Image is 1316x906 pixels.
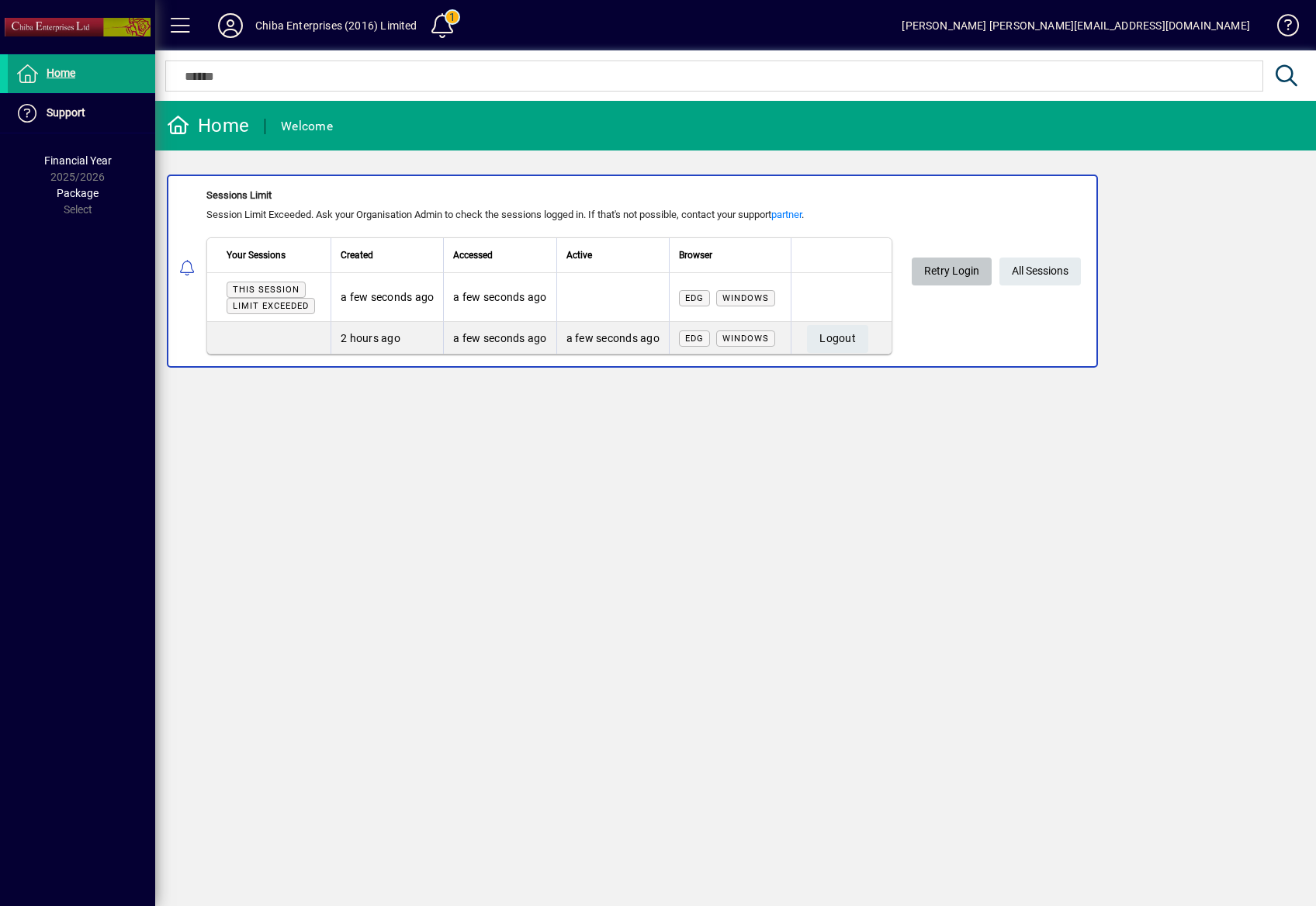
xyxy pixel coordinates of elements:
button: Logout [807,325,868,353]
td: a few seconds ago [443,322,556,354]
span: Financial Year [44,154,112,167]
span: Browser [679,247,712,264]
span: Created [341,247,373,264]
a: partner [771,209,802,220]
span: This session [233,285,300,295]
span: Accessed [453,247,493,264]
span: All Sessions [1012,258,1068,284]
div: Home [167,113,249,138]
a: Support [8,94,155,133]
div: Chiba Enterprises (2016) Limited [255,13,417,38]
td: a few seconds ago [331,273,443,322]
span: Edg [685,334,704,344]
div: Session Limit Exceeded. Ask your Organisation Admin to check the sessions logged in. If that's no... [206,207,892,223]
span: Windows [722,293,769,303]
button: Profile [206,12,255,40]
span: Retry Login [924,258,979,284]
td: a few seconds ago [556,322,669,354]
button: Retry Login [912,258,992,285]
span: Active [566,247,592,264]
span: Edg [685,293,704,303]
span: Package [57,187,99,199]
span: Windows [722,334,769,344]
td: 2 hours ago [331,322,443,354]
span: Your Sessions [227,247,286,264]
a: All Sessions [999,258,1081,285]
a: Knowledge Base [1266,3,1297,54]
td: a few seconds ago [443,273,556,322]
span: Limit exceeded [233,301,309,311]
app-alert-notification-menu-item: Sessions Limit [155,175,1316,368]
span: Logout [819,326,856,351]
span: Support [47,106,85,119]
div: [PERSON_NAME] [PERSON_NAME][EMAIL_ADDRESS][DOMAIN_NAME] [902,13,1250,38]
div: Welcome [281,114,333,139]
div: Sessions Limit [206,188,892,203]
span: Home [47,67,75,79]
